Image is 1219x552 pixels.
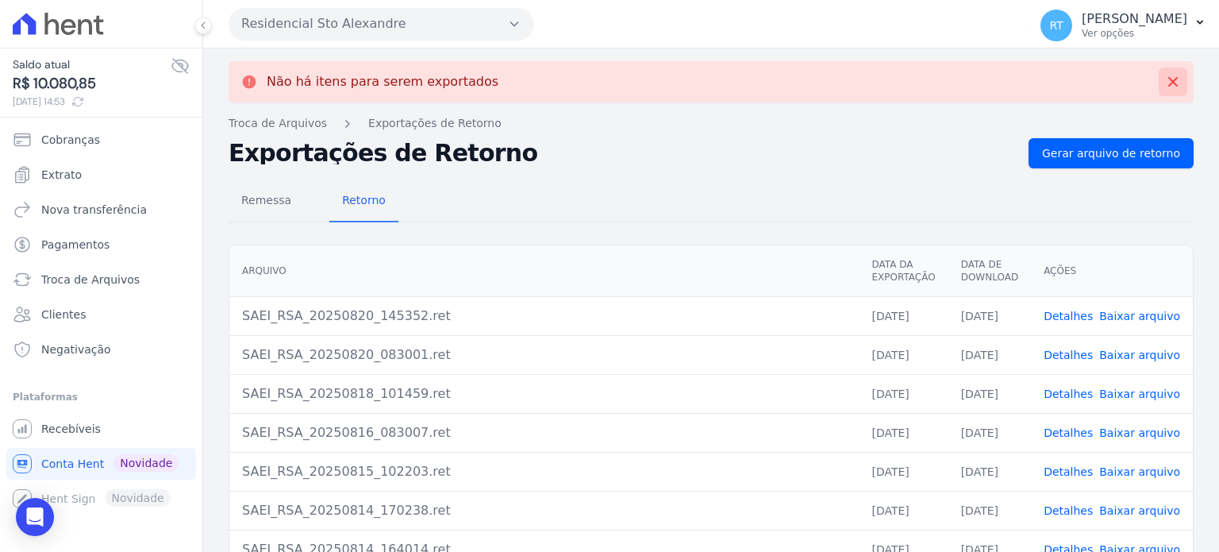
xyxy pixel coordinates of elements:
[6,229,196,261] a: Pagamentos
[41,307,86,322] span: Clientes
[242,423,846,442] div: SAEI_RSA_20250816_083007.ret
[948,491,1031,530] td: [DATE]
[16,498,54,536] div: Open Intercom Messenger
[1099,504,1180,517] a: Baixar arquivo
[948,245,1031,297] th: Data de Download
[1099,388,1180,400] a: Baixar arquivo
[41,272,140,288] span: Troca de Arquivos
[1099,310,1180,322] a: Baixar arquivo
[1044,427,1093,439] a: Detalhes
[859,413,948,452] td: [DATE]
[229,142,1016,164] h2: Exportações de Retorno
[6,194,196,226] a: Nova transferência
[859,245,948,297] th: Data da Exportação
[41,132,100,148] span: Cobranças
[948,374,1031,413] td: [DATE]
[6,159,196,191] a: Extrato
[859,452,948,491] td: [DATE]
[1099,465,1180,478] a: Baixar arquivo
[1028,3,1219,48] button: RT [PERSON_NAME] Ver opções
[6,264,196,295] a: Troca de Arquivos
[267,74,498,90] p: Não há itens para serem exportados
[6,413,196,445] a: Recebíveis
[948,296,1031,335] td: [DATE]
[1044,465,1093,478] a: Detalhes
[1049,20,1063,31] span: RT
[859,335,948,374] td: [DATE]
[1044,349,1093,361] a: Detalhes
[41,167,82,183] span: Extrato
[948,413,1031,452] td: [DATE]
[229,115,1194,132] nav: Breadcrumb
[6,448,196,480] a: Conta Hent Novidade
[41,202,147,218] span: Nova transferência
[859,491,948,530] td: [DATE]
[1082,11,1187,27] p: [PERSON_NAME]
[6,334,196,365] a: Negativação
[229,245,859,297] th: Arquivo
[1099,349,1180,361] a: Baixar arquivo
[1029,138,1194,168] a: Gerar arquivo de retorno
[13,73,171,95] span: R$ 10.080,85
[41,237,110,253] span: Pagamentos
[242,345,846,365] div: SAEI_RSA_20250820_083001.ret
[333,184,395,216] span: Retorno
[948,335,1031,374] td: [DATE]
[1082,27,1187,40] p: Ver opções
[13,56,171,73] span: Saldo atual
[41,456,104,472] span: Conta Hent
[41,421,101,437] span: Recebíveis
[232,184,301,216] span: Remessa
[13,95,171,109] span: [DATE] 14:53
[1099,427,1180,439] a: Baixar arquivo
[242,462,846,481] div: SAEI_RSA_20250815_102203.ret
[859,296,948,335] td: [DATE]
[242,501,846,520] div: SAEI_RSA_20250814_170238.ret
[1031,245,1193,297] th: Ações
[229,115,327,132] a: Troca de Arquivos
[948,452,1031,491] td: [DATE]
[13,124,190,515] nav: Sidebar
[859,374,948,413] td: [DATE]
[229,8,533,40] button: Residencial Sto Alexandre
[113,454,179,472] span: Novidade
[1044,310,1093,322] a: Detalhes
[1042,145,1180,161] span: Gerar arquivo de retorno
[6,124,196,156] a: Cobranças
[1044,504,1093,517] a: Detalhes
[329,181,398,222] a: Retorno
[1044,388,1093,400] a: Detalhes
[368,115,502,132] a: Exportações de Retorno
[13,388,190,407] div: Plataformas
[41,342,111,357] span: Negativação
[242,307,846,326] div: SAEI_RSA_20250820_145352.ret
[229,181,304,222] a: Remessa
[6,299,196,330] a: Clientes
[242,384,846,403] div: SAEI_RSA_20250818_101459.ret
